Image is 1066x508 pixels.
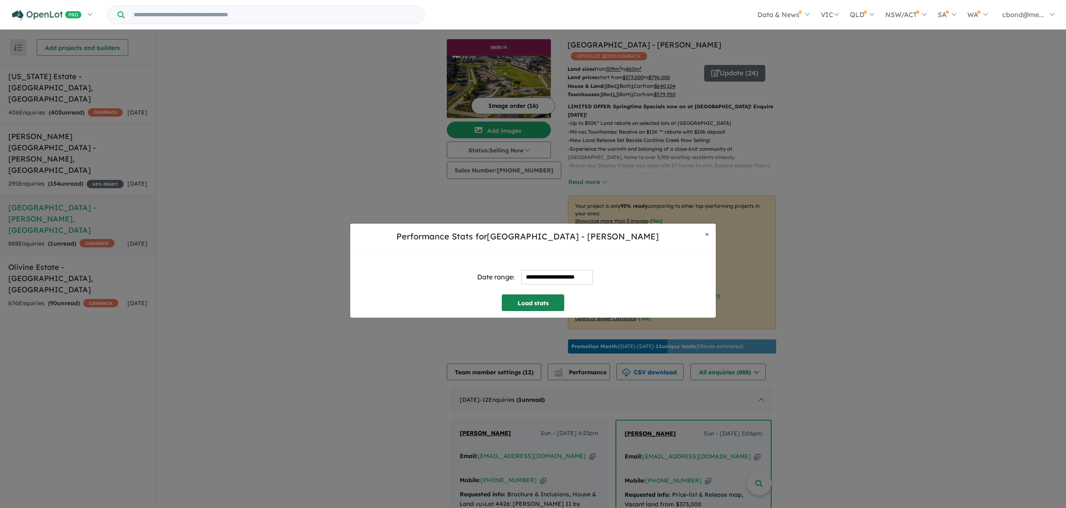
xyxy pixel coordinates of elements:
span: cbond@me... [1002,10,1044,19]
button: Load stats [502,294,564,311]
div: Date range: [477,271,515,283]
input: Try estate name, suburb, builder or developer [126,6,423,24]
h5: Performance Stats for [GEOGRAPHIC_DATA] - [PERSON_NAME] [357,230,698,243]
img: Openlot PRO Logo White [12,10,82,20]
span: × [705,229,709,239]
